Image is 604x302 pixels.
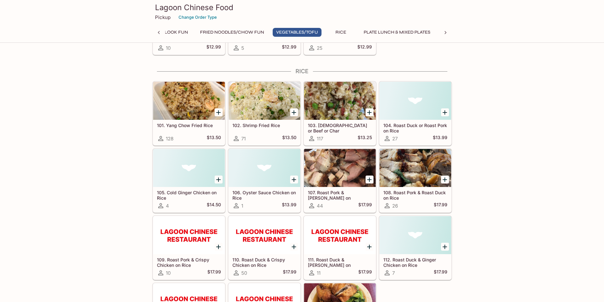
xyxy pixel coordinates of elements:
div: 111. Roast Duck & Char Siu on Rice [304,216,376,254]
div: 109. Roast Pork & Crispy Chicken on Rice [153,216,225,254]
span: 1 [241,203,243,209]
span: 25 [317,45,322,51]
span: 26 [392,203,398,209]
span: 7 [392,270,395,276]
div: 108. Roast Pork & Roast Duck on Rice [380,149,451,187]
div: 105. Cold Ginger Chicken on Rice [153,149,225,187]
div: 112. Roast Duck & Ginger Chicken on Rice [380,216,451,254]
a: 101. Yang Chow Fried Rice128$13.50 [153,81,225,145]
div: 101. Yang Chow Fried Rice [153,82,225,120]
button: Add 107. Roast Pork & Char Siu on Rice [366,176,373,183]
h5: $13.50 [282,135,296,142]
h5: 101. Yang Chow Fried Rice [157,123,221,128]
span: 50 [241,270,247,276]
button: Vegetables/Tofu [273,28,321,37]
h5: 112. Roast Duck & Ginger Chicken on Rice [383,257,447,267]
a: 112. Roast Duck & Ginger Chicken on Rice7$17.99 [379,216,451,280]
span: 10 [166,270,171,276]
h5: 110. Roast Duck & Crispy Chicken on Rice [232,257,296,267]
h5: $17.99 [207,269,221,277]
h5: $17.99 [358,269,372,277]
button: Add 110. Roast Duck & Crispy Chicken on Rice [290,243,298,251]
div: 106. Oyster Sauce Chicken on Rice [229,149,300,187]
a: 106. Oyster Sauce Chicken on Rice1$13.99 [228,149,301,213]
button: Add 106. Oyster Sauce Chicken on Rice [290,176,298,183]
span: 71 [241,136,246,142]
button: Rice [327,28,355,37]
button: Add 109. Roast Pork & Crispy Chicken on Rice [215,243,223,251]
span: 11 [317,270,321,276]
h5: $12.99 [282,44,296,52]
h5: $17.99 [358,202,372,209]
h5: $17.99 [434,269,447,277]
span: 117 [317,136,323,142]
button: Add 105. Cold Ginger Chicken on Rice [215,176,223,183]
div: 103. Chick or Beef or Char Siu Fried Rice [304,82,376,120]
button: Change Order Type [176,12,220,22]
span: 4 [166,203,169,209]
h5: $13.25 [358,135,372,142]
a: 107. Roast Pork & [PERSON_NAME] on [PERSON_NAME]44$17.99 [304,149,376,213]
h5: 111. Roast Duck & [PERSON_NAME] on [PERSON_NAME] [308,257,372,267]
button: Add 101. Yang Chow Fried Rice [215,108,223,116]
h5: $13.50 [207,135,221,142]
h5: $17.99 [434,202,447,209]
a: 111. Roast Duck & [PERSON_NAME] on [PERSON_NAME]11$17.99 [304,216,376,280]
h5: 103. [DEMOGRAPHIC_DATA] or Beef or Char [PERSON_NAME] [PERSON_NAME] [308,123,372,133]
h5: $12.99 [206,44,221,52]
button: Add 104. Roast Duck or Roast Pork on Rice [441,108,449,116]
h5: 109. Roast Pork & Crispy Chicken on Rice [157,257,221,267]
a: 110. Roast Duck & Crispy Chicken on Rice50$17.99 [228,216,301,280]
div: 104. Roast Duck or Roast Pork on Rice [380,82,451,120]
a: 104. Roast Duck or Roast Pork on Rice27$13.99 [379,81,451,145]
span: 5 [241,45,244,51]
button: Party Pans [439,28,472,37]
h5: 104. Roast Duck or Roast Pork on Rice [383,123,447,133]
span: 44 [317,203,323,209]
a: 103. [DEMOGRAPHIC_DATA] or Beef or Char [PERSON_NAME] [PERSON_NAME]117$13.25 [304,81,376,145]
h5: 106. Oyster Sauce Chicken on Rice [232,190,296,200]
a: 108. Roast Pork & Roast Duck on Rice26$17.99 [379,149,451,213]
button: Add 103. Chick or Beef or Char Siu Fried Rice [366,108,373,116]
h5: 102. Shrimp Fried Rice [232,123,296,128]
h5: 105. Cold Ginger Chicken on Rice [157,190,221,200]
div: 107. Roast Pork & Char Siu on Rice [304,149,376,187]
div: 110. Roast Duck & Crispy Chicken on Rice [229,216,300,254]
h5: 107. Roast Pork & [PERSON_NAME] on [PERSON_NAME] [308,190,372,200]
p: Pickup [155,14,171,20]
a: 109. Roast Pork & Crispy Chicken on Rice10$17.99 [153,216,225,280]
h5: $13.99 [282,202,296,209]
h5: $13.99 [433,135,447,142]
button: Add 102. Shrimp Fried Rice [290,108,298,116]
button: Mein/Look Fun [147,28,192,37]
h5: $17.99 [283,269,296,277]
a: 105. Cold Ginger Chicken on Rice4$14.50 [153,149,225,213]
button: Add 111. Roast Duck & Char Siu on Rice [366,243,373,251]
h4: Rice [153,68,452,75]
h5: 108. Roast Pork & Roast Duck on Rice [383,190,447,200]
h5: $12.99 [357,44,372,52]
button: Add 112. Roast Duck & Ginger Chicken on Rice [441,243,449,251]
button: Add 108. Roast Pork & Roast Duck on Rice [441,176,449,183]
span: 27 [392,136,398,142]
button: Plate Lunch & Mixed Plates [360,28,434,37]
h5: $14.50 [207,202,221,209]
button: Fried Noodles/Chow Fun [197,28,268,37]
h3: Lagoon Chinese Food [155,3,449,12]
span: 10 [166,45,171,51]
div: 102. Shrimp Fried Rice [229,82,300,120]
a: 102. Shrimp Fried Rice71$13.50 [228,81,301,145]
span: 128 [166,136,173,142]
